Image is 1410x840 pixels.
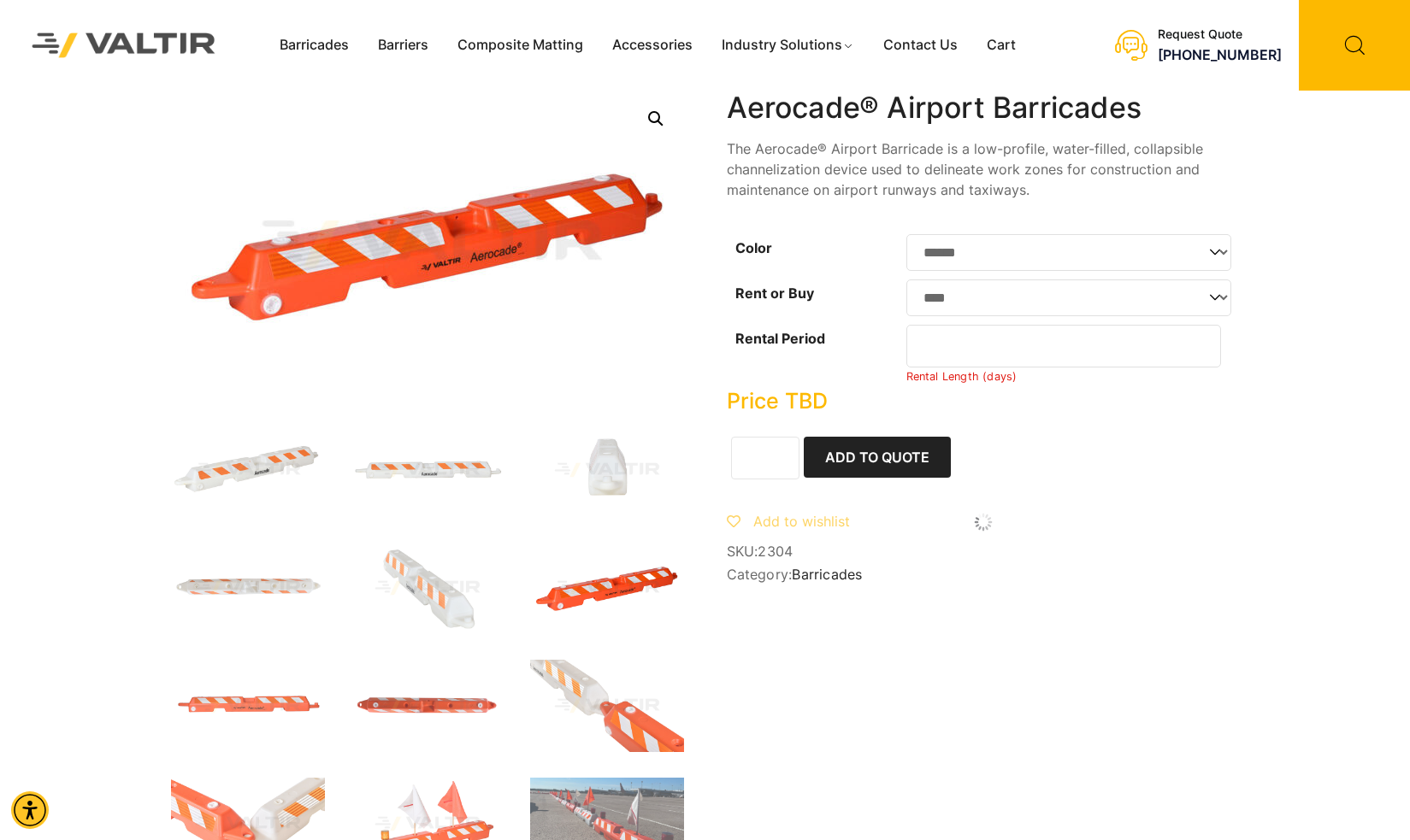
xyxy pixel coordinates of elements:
th: Rental Period [727,320,906,388]
a: call (888) 496-3625 [1158,46,1282,63]
button: Add to Quote [804,437,951,478]
a: Barricades [265,32,363,58]
img: Aerocade_Org_Front.jpg [171,660,325,752]
bdi: Price TBD [727,388,828,414]
label: Rent or Buy [735,285,814,302]
a: Barricades [792,566,862,583]
a: Accessories [598,32,707,58]
img: Aerocade_Nat_Top.jpg [171,542,325,634]
div: Request Quote [1158,27,1282,42]
a: Industry Solutions [707,32,869,58]
img: Aerocade_Org_Top.jpg [351,660,504,752]
p: The Aerocade® Airport Barricade is a low-profile, water-filled, collapsible channelization device... [727,138,1240,200]
img: Aerocade_Nat_Front-1.jpg [351,424,504,516]
span: SKU: [727,543,1240,560]
a: Composite Matting [443,32,598,58]
a: Contact Us [869,32,972,58]
div: Accessibility Menu [11,791,49,829]
img: Aerocade_Nat_3Q-1.jpg [171,424,325,516]
input: Product quantity [731,437,799,479]
img: Aerocade_Org_x1.jpg [530,660,684,752]
a: Cart [972,32,1030,58]
small: Rental Length (days) [906,370,1018,383]
h1: Aerocade® Airport Barricades [727,91,1240,126]
a: Barriers [363,32,443,58]
span: Category: [727,567,1240,583]
img: Aerocade_Org_3Q.jpg [530,542,684,634]
img: Aerocade_Nat_Side.jpg [530,424,684,516]
img: Valtir Rentals [13,14,235,77]
img: Aerocade_Nat_x1-1.jpg [351,542,504,634]
span: 2304 [758,543,793,560]
label: Color [735,239,772,256]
